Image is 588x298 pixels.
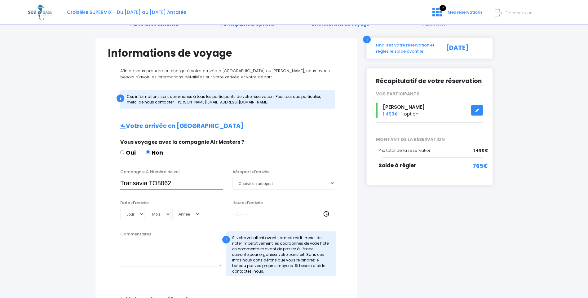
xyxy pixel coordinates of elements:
label: Non [146,148,163,157]
span: 1 490€ [383,111,398,117]
a: 2 Mes réservations [427,11,486,17]
span: 2 [440,5,446,11]
span: Solde à régler [378,162,416,169]
label: Heure d'arrivée [232,200,263,206]
span: Vous voyagez avec la compagnie Air Masters ? [120,138,244,146]
h2: Votre arrivée en [GEOGRAPHIC_DATA] [108,123,344,130]
div: Ces informations sont communes à tous les participants de votre réservation. Pour tout cas partic... [120,90,335,109]
p: Afin de vous prendre en charge à votre arrivée à [GEOGRAPHIC_DATA] ou [PERSON_NAME], nous avons b... [108,68,344,80]
div: i [117,94,124,102]
label: Compagnie & Numéro de vol [120,169,180,175]
div: VOS PARTICIPANTS [371,91,488,97]
span: [PERSON_NAME] [383,103,425,111]
label: Oui [120,148,136,157]
span: 765€ [473,162,488,170]
div: Finalisez votre réservation et réglez le solde avant le [371,42,439,54]
div: Si votre vol atterri avant samedi midi : merci de noter impérativement les coordonnés de votre hô... [226,231,336,276]
label: Aéroport d'arrivée [232,169,270,175]
span: MONTANT DE LA RÉSERVATION [371,136,488,143]
div: i [363,36,371,43]
label: Date d'arrivée [120,200,149,206]
div: [DATE] [439,42,488,54]
h1: Informations de voyage [108,47,344,59]
span: Croisière SUPERMIX - Du [DATE] au [DATE] Antarès [67,9,186,15]
input: Non [146,150,150,154]
input: Oui [120,150,124,154]
h2: Récapitulatif de votre réservation [376,78,483,85]
span: Déconnexion [506,10,533,16]
span: Mes réservations [448,9,482,15]
label: Commentaires [120,231,151,237]
div: ! [222,236,230,243]
span: Prix total de la réservation [378,147,431,153]
div: - 1 option [371,103,488,118]
span: 1 490€ [473,147,488,154]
